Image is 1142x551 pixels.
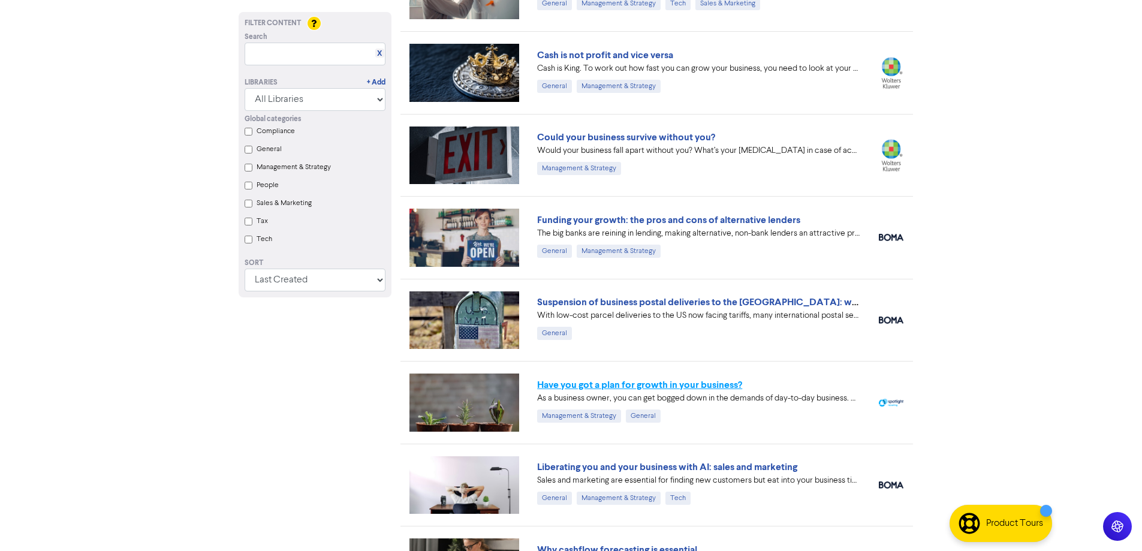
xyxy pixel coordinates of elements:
label: Management & Strategy [257,162,331,173]
div: Cash is King. To work out how fast you can grow your business, you need to look at your projected... [537,62,861,75]
div: General [626,410,661,423]
a: Could your business survive without you? [537,131,715,143]
div: With low-cost parcel deliveries to the US now facing tariffs, many international postal services ... [537,309,861,322]
div: Global categories [245,114,385,125]
iframe: Chat Widget [1082,493,1142,551]
div: Management & Strategy [577,80,661,93]
div: Management & Strategy [577,245,661,258]
a: + Add [367,77,385,88]
label: Compliance [257,126,295,137]
img: boma [879,481,903,489]
div: General [537,492,572,505]
label: People [257,180,279,191]
img: wolterskluwer [879,57,903,89]
label: Tax [257,216,268,227]
div: Sales and marketing are essential for finding new customers but eat into your business time. We e... [537,474,861,487]
a: Suspension of business postal deliveries to the [GEOGRAPHIC_DATA]: what options do you have? [537,296,959,308]
div: General [537,327,572,340]
img: wolterskluwer [879,139,903,171]
div: General [537,245,572,258]
div: As a business owner, you can get bogged down in the demands of day-to-day business. We can help b... [537,392,861,405]
div: The big banks are reining in lending, making alternative, non-bank lenders an attractive proposit... [537,227,861,240]
div: General [537,80,572,93]
a: X [377,49,382,58]
div: Filter Content [245,18,385,29]
a: Liberating you and your business with AI: sales and marketing [537,461,797,473]
label: Sales & Marketing [257,198,312,209]
div: Tech [665,492,691,505]
label: Tech [257,234,272,245]
div: Management & Strategy [577,492,661,505]
img: boma [879,234,903,241]
img: boma [879,317,903,324]
a: Funding your growth: the pros and cons of alternative lenders [537,214,800,226]
span: Search [245,32,267,43]
a: Have you got a plan for growth in your business? [537,379,742,391]
a: Cash is not profit and vice versa [537,49,673,61]
div: Management & Strategy [537,162,621,175]
div: Would your business fall apart without you? What’s your Plan B in case of accident, illness, or j... [537,144,861,157]
label: General [257,144,282,155]
div: Sort [245,258,385,269]
img: spotlight [879,399,903,407]
div: Management & Strategy [537,410,621,423]
div: Libraries [245,77,278,88]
